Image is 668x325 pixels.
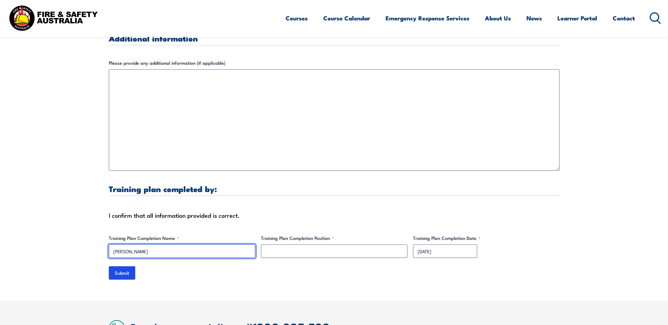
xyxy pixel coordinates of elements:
h3: Training plan completed by: [109,185,560,193]
a: About Us [485,9,511,27]
input: Submit [109,266,135,280]
a: Courses [286,9,308,27]
a: Emergency Response Services [386,9,469,27]
h3: Additional information [109,34,560,42]
a: Course Calendar [323,9,370,27]
input: dd/mm/yyyy [413,244,477,258]
label: Please provide any additional information (if applicable) [109,59,560,66]
label: Training Plan Completion Date [413,235,560,242]
label: Training Plan Completion Name [109,235,255,242]
a: Learner Portal [557,9,597,27]
div: I confirm that all information provided is correct. [109,210,560,221]
a: News [526,9,542,27]
a: Contact [613,9,635,27]
label: Training Plan Completion Position [261,235,407,242]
